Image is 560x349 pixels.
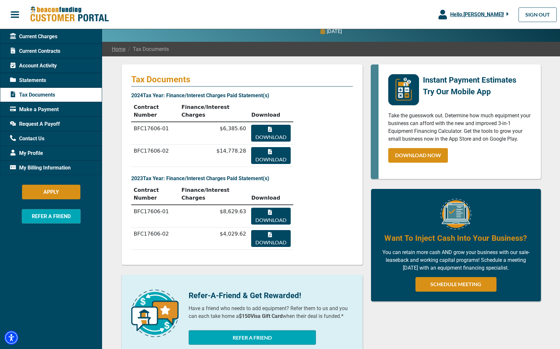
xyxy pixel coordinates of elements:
h4: Want To Inject Cash Into Your Business? [384,233,527,244]
p: 2024 Tax Year: Finance/Interest Charges Paid Statement(s) [131,92,353,99]
p: Instant Payment Estimates [423,74,516,86]
th: Finance/Interest Charges [179,101,249,122]
span: Account Activity [10,62,57,70]
td: BFC17606-01 [131,122,179,145]
img: Beacon Funding Customer Portal Logo [30,6,109,23]
span: My Profile [10,149,43,157]
span: Hello, [PERSON_NAME] ! [450,11,504,17]
div: Accessibility Menu [4,331,18,345]
a: Home [112,45,125,53]
p: Refer-A-Friend & Get Rewarded! [189,290,353,301]
td: $6,385.60 [179,122,249,145]
th: Download [249,184,293,205]
span: Request A Payoff [10,120,60,128]
p: [DATE] [327,28,342,35]
td: $4,029.62 [179,227,249,250]
span: My Billing Information [10,164,71,172]
span: Tax Documents [10,91,55,99]
span: Statements [10,76,46,84]
a: SIGN OUT [519,7,557,22]
p: Try Our Mobile App [423,86,516,98]
b: $150 Visa Gift Card [239,313,283,319]
p: Take the guesswork out. Determine how much equipment your business can afford with the new and im... [388,112,531,143]
img: mobile-app-logo.png [388,74,419,105]
button: REFER A FRIEND [189,330,316,345]
button: Download [251,125,290,142]
button: Download [251,208,290,225]
th: Contract Number [131,101,179,122]
button: APPLY [22,185,80,199]
td: BFC17606-01 [131,205,179,227]
th: Finance/Interest Charges [179,184,249,205]
a: DOWNLOAD NOW [388,148,448,163]
img: Equipment Financing Online Image [440,199,471,229]
td: BFC17606-02 [131,145,179,167]
td: $8,629.63 [179,205,249,227]
p: Tax Documents [131,74,353,85]
button: Download [251,230,290,247]
a: SCHEDULE MEETING [415,277,496,292]
span: Current Contracts [10,47,60,55]
p: 2023 Tax Year: Finance/Interest Charges Paid Statement(s) [131,175,353,182]
th: Download [249,101,293,122]
td: BFC17606-02 [131,227,179,250]
span: Current Charges [10,33,57,41]
p: Have a friend who needs to add equipment? Refer them to us and you can each take home a when thei... [189,305,353,320]
span: Contact Us [10,135,44,143]
th: Contract Number [131,184,179,205]
td: $14,778.28 [179,145,249,167]
p: You can retain more cash AND grow your business with our sale-leaseback and working capital progr... [381,249,531,272]
span: Make a Payment [10,106,59,113]
button: Download [251,147,290,164]
img: refer-a-friend-icon.png [131,290,179,337]
button: REFER A FRIEND [22,209,81,224]
span: Tax Documents [125,45,169,53]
